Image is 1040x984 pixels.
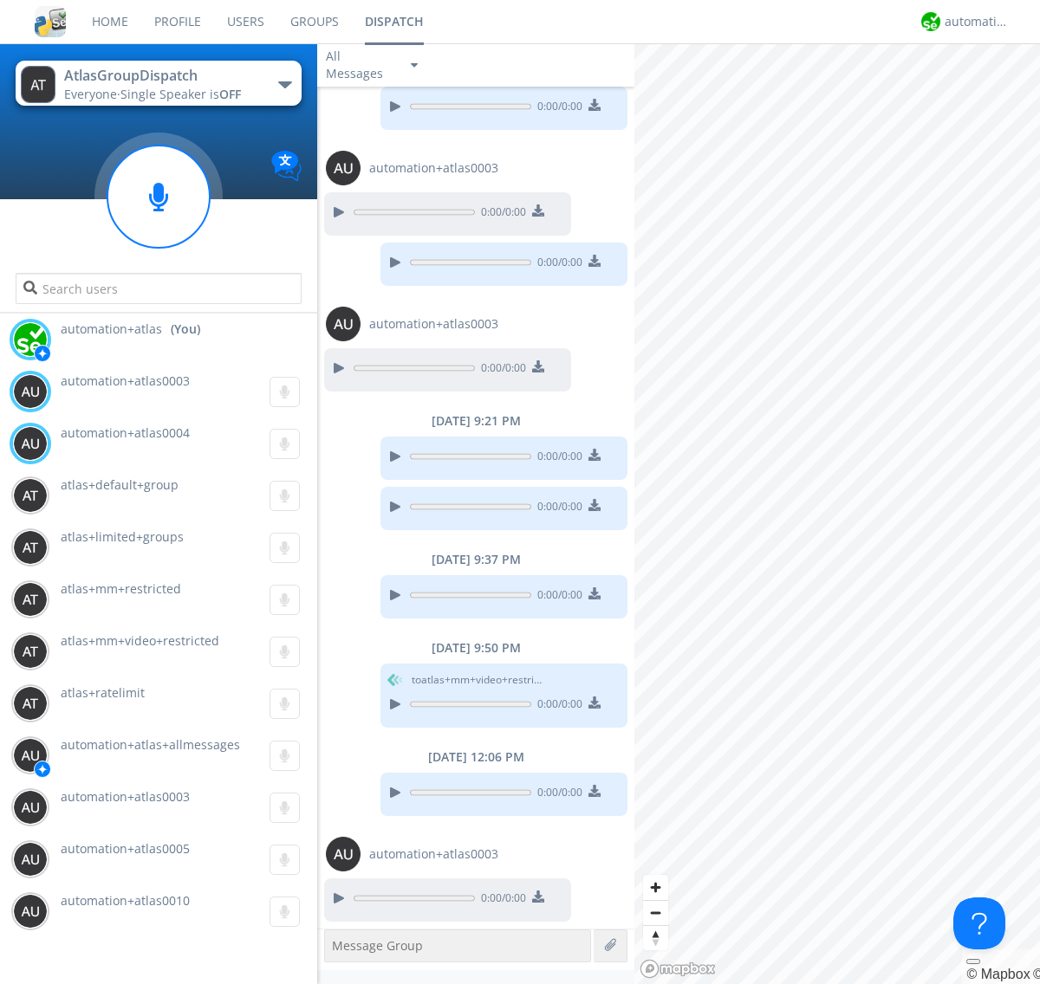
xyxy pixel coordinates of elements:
img: 373638.png [13,686,48,721]
span: automation+atlas0003 [369,159,498,177]
img: 373638.png [13,894,48,929]
span: 0:00 / 0:00 [531,255,582,274]
span: automation+atlas0004 [61,424,190,441]
span: 0:00 / 0:00 [531,587,582,606]
img: 373638.png [13,426,48,461]
a: Mapbox logo [640,959,716,979]
img: 373638.png [13,582,48,617]
img: download media button [588,99,601,111]
span: automation+atlas0003 [61,372,190,389]
span: atlas+mm+video+restricted [61,632,219,649]
span: 0:00 / 0:00 [531,785,582,804]
span: Reset bearing to north [643,926,668,950]
img: 373638.png [13,634,48,669]
span: 0:00 / 0:00 [531,99,582,118]
img: download media button [588,696,601,709]
button: AtlasGroupDispatchEveryone·Single Speaker isOFF [16,61,301,106]
span: 0:00 / 0:00 [475,204,526,223]
img: 373638.png [13,842,48,877]
img: 373638.png [13,738,48,773]
span: 0:00 / 0:00 [475,360,526,379]
img: download media button [588,587,601,599]
span: atlas+limited+groups [61,528,184,545]
input: Search users [16,273,301,304]
button: Toggle attribution [966,959,980,964]
img: download media button [532,204,544,217]
img: download media button [532,890,544,903]
div: [DATE] 9:37 PM [317,551,634,568]
a: Mapbox [966,967,1030,981]
img: download media button [588,499,601,511]
span: 0:00 / 0:00 [531,499,582,518]
img: d2d01cd9b4174d08988066c6d424eccd [921,12,940,31]
div: [DATE] 12:06 PM [317,748,634,766]
div: [DATE] 9:21 PM [317,412,634,430]
div: Everyone · [64,86,259,103]
img: 373638.png [326,307,361,341]
img: 373638.png [326,837,361,871]
img: download media button [588,255,601,267]
span: Zoom out [643,901,668,925]
span: to atlas+mm+video+restricted [412,672,542,688]
div: (You) [171,320,200,338]
span: atlas+ratelimit [61,684,145,701]
img: 373638.png [21,66,55,103]
img: cddb5a64eb264b2086981ab96f4c1ba7 [35,6,66,37]
img: caret-down-sm.svg [411,63,418,68]
div: All Messages [326,48,395,82]
img: 373638.png [13,530,48,565]
span: Single Speaker is [120,86,241,102]
span: 0:00 / 0:00 [475,890,526,910]
span: atlas+mm+restricted [61,580,181,597]
button: Reset bearing to north [643,925,668,950]
img: 373638.png [13,478,48,513]
span: 0:00 / 0:00 [531,696,582,715]
span: automation+atlas+allmessages [61,736,240,753]
button: Zoom out [643,900,668,925]
span: automation+atlas0010 [61,892,190,909]
div: automation+atlas [945,13,1010,30]
span: automation+atlas0003 [369,315,498,333]
img: d2d01cd9b4174d08988066c6d424eccd [13,322,48,357]
img: 373638.png [13,790,48,825]
img: download media button [588,785,601,797]
img: download media button [588,449,601,461]
span: automation+atlas0005 [61,840,190,857]
div: AtlasGroupDispatch [64,66,259,86]
img: download media button [532,360,544,372]
span: automation+atlas [61,320,162,338]
span: automation+atlas0003 [61,788,190,805]
img: Translation enabled [271,151,302,181]
img: 373638.png [326,151,361,185]
button: Zoom in [643,875,668,900]
span: 0:00 / 0:00 [531,449,582,468]
span: automation+atlas0003 [369,845,498,863]
img: 373638.png [13,374,48,409]
span: OFF [219,86,241,102]
iframe: Toggle Customer Support [953,897,1005,949]
span: atlas+default+group [61,476,179,493]
div: [DATE] 9:50 PM [317,639,634,657]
